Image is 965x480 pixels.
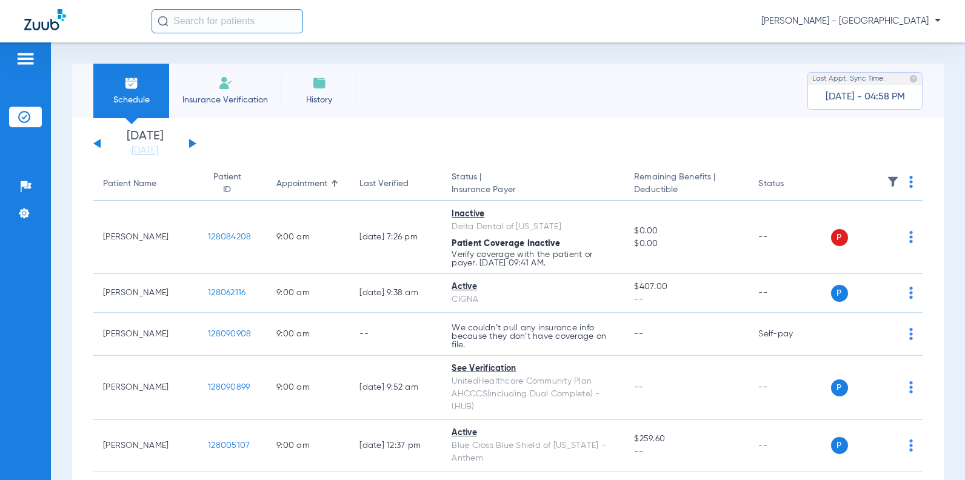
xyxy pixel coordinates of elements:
img: Search Icon [158,16,169,27]
div: Patient Name [103,178,189,190]
span: -- [634,383,643,392]
td: -- [749,420,830,472]
td: [DATE] 9:38 AM [350,274,442,313]
span: P [831,379,848,396]
td: -- [749,201,830,274]
img: group-dot-blue.svg [909,176,913,188]
td: [PERSON_NAME] [93,356,198,420]
div: Inactive [452,208,615,221]
span: -- [634,445,739,458]
div: Last Verified [359,178,432,190]
img: Zuub Logo [24,9,66,30]
div: Blue Cross Blue Shield of [US_STATE] - Anthem [452,439,615,465]
div: Active [452,281,615,293]
input: Search for patients [152,9,303,33]
td: 9:00 AM [267,201,350,274]
span: 128084208 [208,233,251,241]
td: [DATE] 9:52 AM [350,356,442,420]
td: 9:00 AM [267,274,350,313]
img: Manual Insurance Verification [218,76,233,90]
span: Insurance Verification [178,94,272,106]
td: -- [749,274,830,313]
span: $407.00 [634,281,739,293]
span: [PERSON_NAME] - [GEOGRAPHIC_DATA] [761,15,941,27]
span: Insurance Payer [452,184,615,196]
div: Delta Dental of [US_STATE] [452,221,615,233]
span: 128005107 [208,441,250,450]
img: group-dot-blue.svg [909,231,913,243]
span: History [290,94,348,106]
span: P [831,285,848,302]
iframe: Chat Widget [904,422,965,480]
span: $0.00 [634,225,739,238]
td: 9:00 AM [267,420,350,472]
img: hamburger-icon [16,52,35,66]
img: group-dot-blue.svg [909,287,913,299]
span: -- [634,330,643,338]
span: Deductible [634,184,739,196]
td: [PERSON_NAME] [93,420,198,472]
td: [DATE] 12:37 PM [350,420,442,472]
p: We couldn’t pull any insurance info because they don’t have coverage on file. [452,324,615,349]
span: Patient Coverage Inactive [452,239,560,248]
div: Appointment [276,178,327,190]
a: [DATE] [109,145,181,157]
p: Verify coverage with the patient or payer. [DATE] 09:41 AM. [452,250,615,267]
td: -- [350,313,442,356]
div: See Verification [452,362,615,375]
span: $259.60 [634,433,739,445]
td: [DATE] 7:26 PM [350,201,442,274]
div: Patient ID [208,171,257,196]
th: Remaining Benefits | [624,167,749,201]
th: Status | [442,167,624,201]
span: Last Appt. Sync Time: [812,73,885,85]
div: Active [452,427,615,439]
img: last sync help info [909,75,918,83]
img: History [312,76,327,90]
img: group-dot-blue.svg [909,328,913,340]
img: Schedule [124,76,139,90]
img: group-dot-blue.svg [909,381,913,393]
img: filter.svg [887,176,899,188]
td: 9:00 AM [267,313,350,356]
th: Status [749,167,830,201]
span: 128062116 [208,288,245,297]
div: CIGNA [452,293,615,306]
li: [DATE] [109,130,181,157]
div: Patient Name [103,178,156,190]
div: Appointment [276,178,340,190]
span: P [831,229,848,246]
span: -- [634,293,739,306]
td: [PERSON_NAME] [93,313,198,356]
div: Patient ID [208,171,246,196]
td: [PERSON_NAME] [93,274,198,313]
span: P [831,437,848,454]
span: $0.00 [634,238,739,250]
span: 128090899 [208,383,250,392]
span: 128090908 [208,330,251,338]
td: 9:00 AM [267,356,350,420]
td: -- [749,356,830,420]
span: Schedule [102,94,160,106]
td: [PERSON_NAME] [93,201,198,274]
div: UnitedHealthcare Community Plan AHCCCS(including Dual Complete) - (HUB) [452,375,615,413]
td: Self-pay [749,313,830,356]
span: [DATE] - 04:58 PM [826,91,905,103]
div: Last Verified [359,178,409,190]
